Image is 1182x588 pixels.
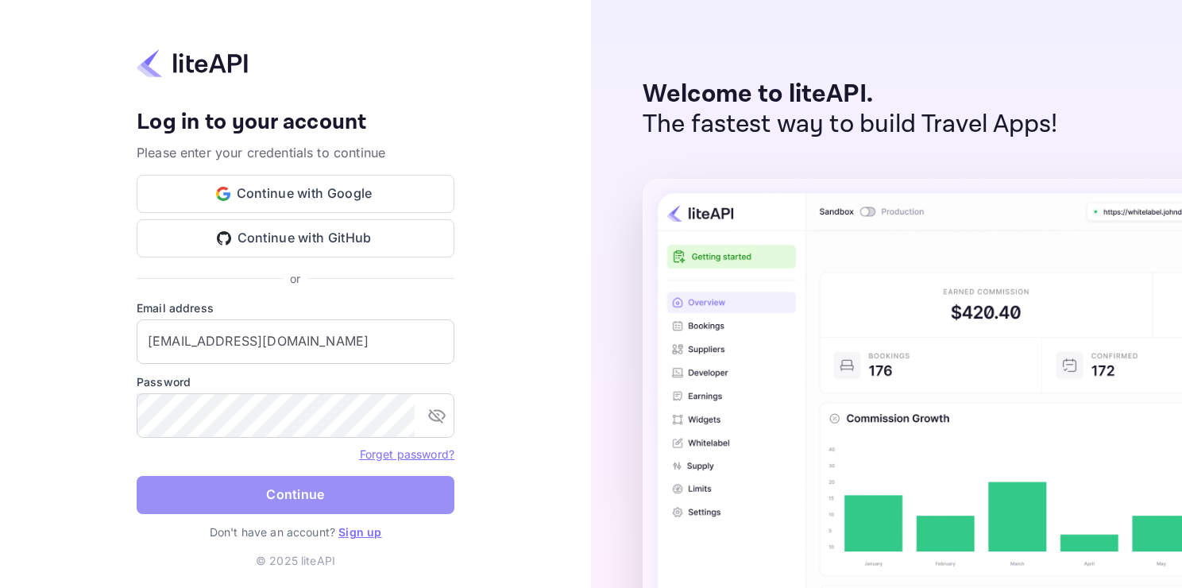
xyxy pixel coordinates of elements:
[137,524,454,540] p: Don't have an account?
[137,319,454,364] input: Enter your email address
[137,143,454,162] p: Please enter your credentials to continue
[256,552,335,569] p: © 2025 liteAPI
[137,373,454,390] label: Password
[137,175,454,213] button: Continue with Google
[643,110,1058,140] p: The fastest way to build Travel Apps!
[360,447,454,461] a: Forget password?
[137,48,248,79] img: liteapi
[338,525,381,539] a: Sign up
[137,476,454,514] button: Continue
[290,270,300,287] p: or
[643,79,1058,110] p: Welcome to liteAPI.
[360,446,454,462] a: Forget password?
[421,400,453,431] button: toggle password visibility
[137,300,454,316] label: Email address
[137,219,454,257] button: Continue with GitHub
[137,109,454,137] h4: Log in to your account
